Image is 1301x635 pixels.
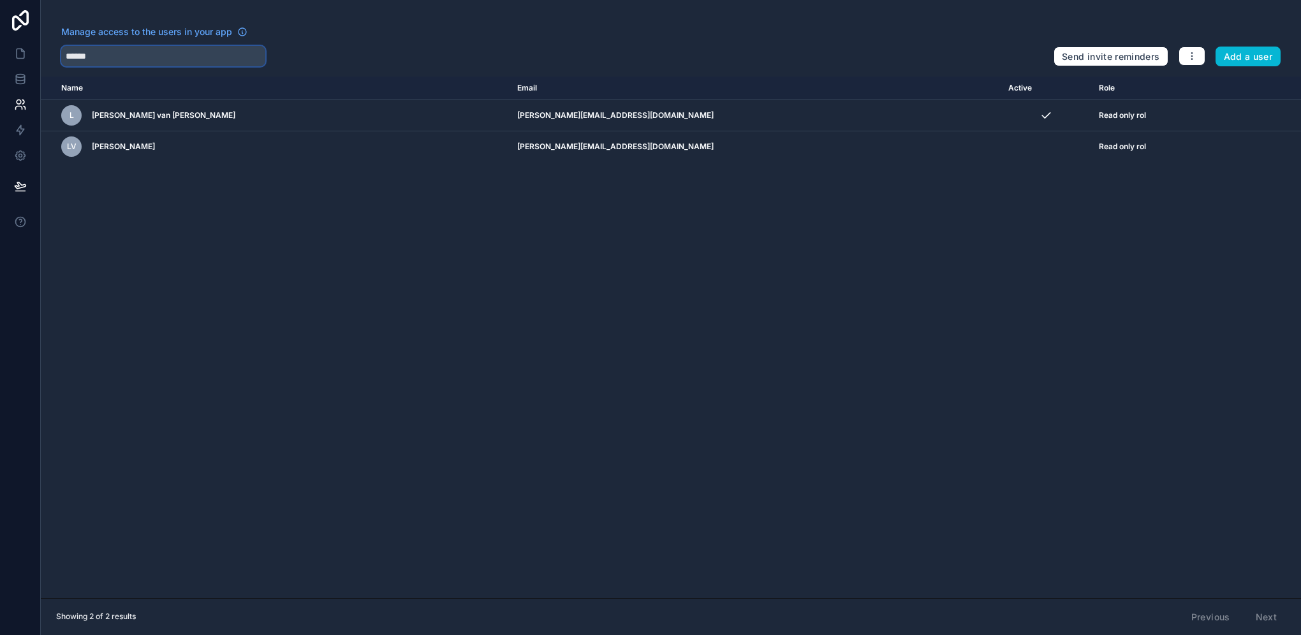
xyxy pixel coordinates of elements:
th: Role [1091,77,1236,100]
span: [PERSON_NAME] [92,142,155,152]
span: Read only rol [1099,110,1146,120]
span: LV [67,142,77,152]
div: scrollable content [41,77,1301,598]
span: Showing 2 of 2 results [56,611,136,622]
button: Send invite reminders [1054,47,1168,67]
th: Name [41,77,510,100]
span: L [70,110,74,120]
td: [PERSON_NAME][EMAIL_ADDRESS][DOMAIN_NAME] [510,131,1001,163]
th: Email [510,77,1001,100]
th: Active [1001,77,1091,100]
span: [PERSON_NAME] van [PERSON_NAME] [92,110,235,120]
button: Add a user [1216,47,1281,67]
span: Read only rol [1099,142,1146,152]
a: Manage access to the users in your app [61,26,247,38]
span: Manage access to the users in your app [61,26,232,38]
td: [PERSON_NAME][EMAIL_ADDRESS][DOMAIN_NAME] [510,100,1001,131]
